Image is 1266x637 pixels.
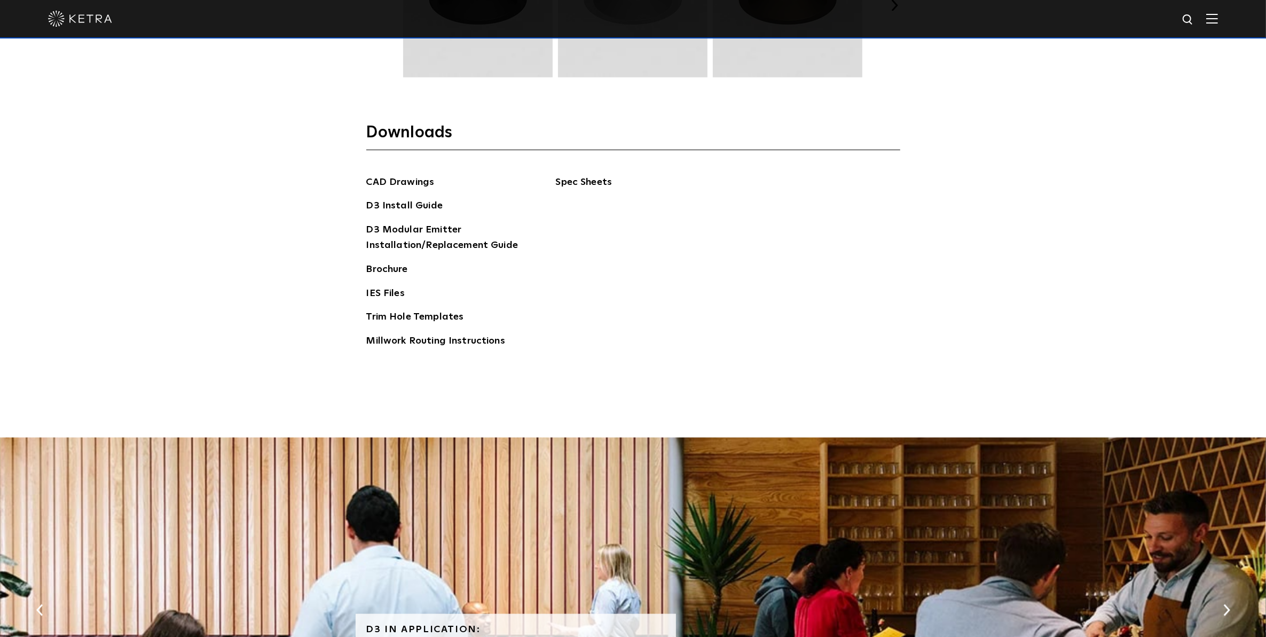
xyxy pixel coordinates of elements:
img: search icon [1182,13,1195,27]
a: CAD Drawings [366,175,435,192]
img: Hamburger%20Nav.svg [1206,13,1218,24]
a: Brochure [366,262,408,279]
button: Previous [34,603,45,617]
img: ketra-logo-2019-white [48,11,112,27]
h3: Downloads [366,122,900,150]
h6: D3 in application: [366,625,665,634]
a: D3 Modular Emitter Installation/Replacement Guide [366,222,526,255]
a: IES Files [366,286,405,303]
a: D3 Install Guide [366,198,443,215]
span: Spec Sheets [556,175,687,198]
a: Millwork Routing Instructions [366,333,505,351]
button: Next [1221,603,1232,617]
a: Trim Hole Templates [366,309,464,327]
